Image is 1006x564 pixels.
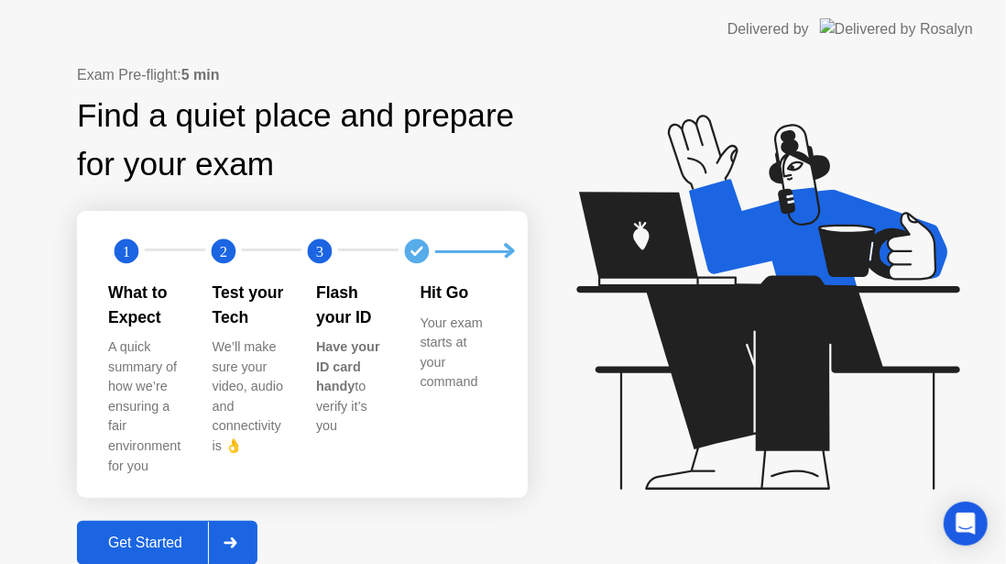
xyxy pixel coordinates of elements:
div: Exam Pre-flight: [77,64,528,86]
div: Delivered by [727,18,809,40]
text: 1 [123,243,130,260]
div: Hit Go [421,281,496,304]
img: Delivered by Rosalyn [820,18,973,39]
div: Find a quiet place and prepare for your exam [77,92,528,189]
b: 5 min [181,67,220,83]
b: Have your ID card handy [316,339,380,393]
div: A quick summary of how we’re ensuring a fair environment for you [108,337,183,476]
div: We’ll make sure your video, audio and connectivity is 👌 [213,337,288,457]
div: Flash your ID [316,281,391,329]
div: to verify it’s you [316,337,391,437]
text: 3 [316,243,323,260]
text: 2 [220,243,227,260]
div: Open Intercom Messenger [944,502,988,546]
div: What to Expect [108,281,183,329]
div: Your exam starts at your command [421,314,496,393]
div: Get Started [82,535,208,551]
div: Test your Tech [213,281,288,329]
